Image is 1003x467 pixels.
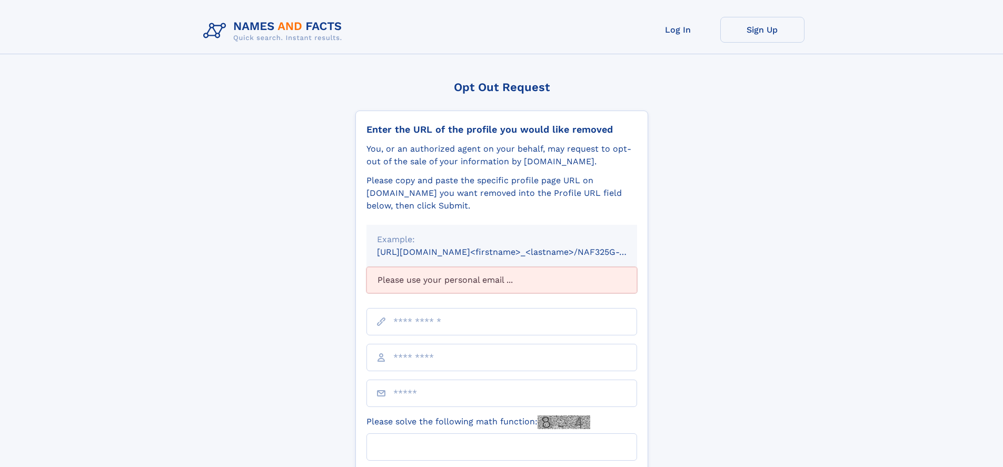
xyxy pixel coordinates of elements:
img: Logo Names and Facts [199,17,351,45]
a: Sign Up [720,17,805,43]
label: Please solve the following math function: [366,415,590,429]
div: Opt Out Request [355,81,648,94]
div: Enter the URL of the profile you would like removed [366,124,637,135]
div: Please copy and paste the specific profile page URL on [DOMAIN_NAME] you want removed into the Pr... [366,174,637,212]
a: Log In [636,17,720,43]
div: Please use your personal email ... [366,267,637,293]
div: Example: [377,233,627,246]
small: [URL][DOMAIN_NAME]<firstname>_<lastname>/NAF325G-xxxxxxxx [377,247,657,257]
div: You, or an authorized agent on your behalf, may request to opt-out of the sale of your informatio... [366,143,637,168]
